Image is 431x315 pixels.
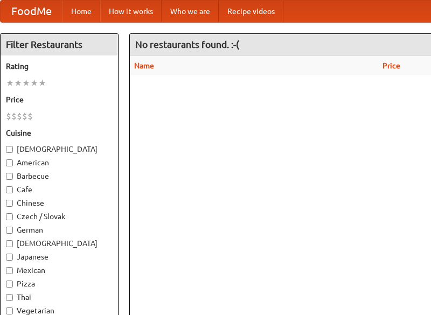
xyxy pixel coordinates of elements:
label: Barbecue [6,171,113,181]
a: FoodMe [1,1,62,22]
input: German [6,227,13,234]
li: ★ [22,77,30,89]
li: $ [17,110,22,122]
input: [DEMOGRAPHIC_DATA] [6,146,13,153]
a: Name [134,61,154,70]
a: Price [383,61,400,70]
label: American [6,157,113,168]
input: Mexican [6,267,13,274]
label: Cafe [6,184,113,195]
label: Pizza [6,278,113,289]
label: [DEMOGRAPHIC_DATA] [6,238,113,249]
li: ★ [14,77,22,89]
input: American [6,159,13,166]
label: Thai [6,292,113,303]
li: $ [22,110,27,122]
input: Thai [6,294,13,301]
h4: Filter Restaurants [1,34,118,55]
li: $ [11,110,17,122]
li: ★ [30,77,38,89]
li: ★ [6,77,14,89]
input: Pizza [6,281,13,288]
input: Barbecue [6,173,13,180]
label: Chinese [6,198,113,208]
li: ★ [38,77,46,89]
a: Recipe videos [219,1,283,22]
label: Japanese [6,251,113,262]
h5: Rating [6,61,113,72]
label: German [6,225,113,235]
input: Cafe [6,186,13,193]
label: [DEMOGRAPHIC_DATA] [6,144,113,155]
input: Chinese [6,200,13,207]
a: How it works [100,1,162,22]
input: Vegetarian [6,307,13,314]
h5: Cuisine [6,128,113,138]
h5: Price [6,94,113,105]
li: $ [27,110,33,122]
label: Mexican [6,265,113,276]
label: Czech / Slovak [6,211,113,222]
input: Czech / Slovak [6,213,13,220]
input: Japanese [6,254,13,261]
input: [DEMOGRAPHIC_DATA] [6,240,13,247]
li: $ [6,110,11,122]
a: Who we are [162,1,219,22]
a: Home [62,1,100,22]
ng-pluralize: No restaurants found. :-( [135,39,239,50]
